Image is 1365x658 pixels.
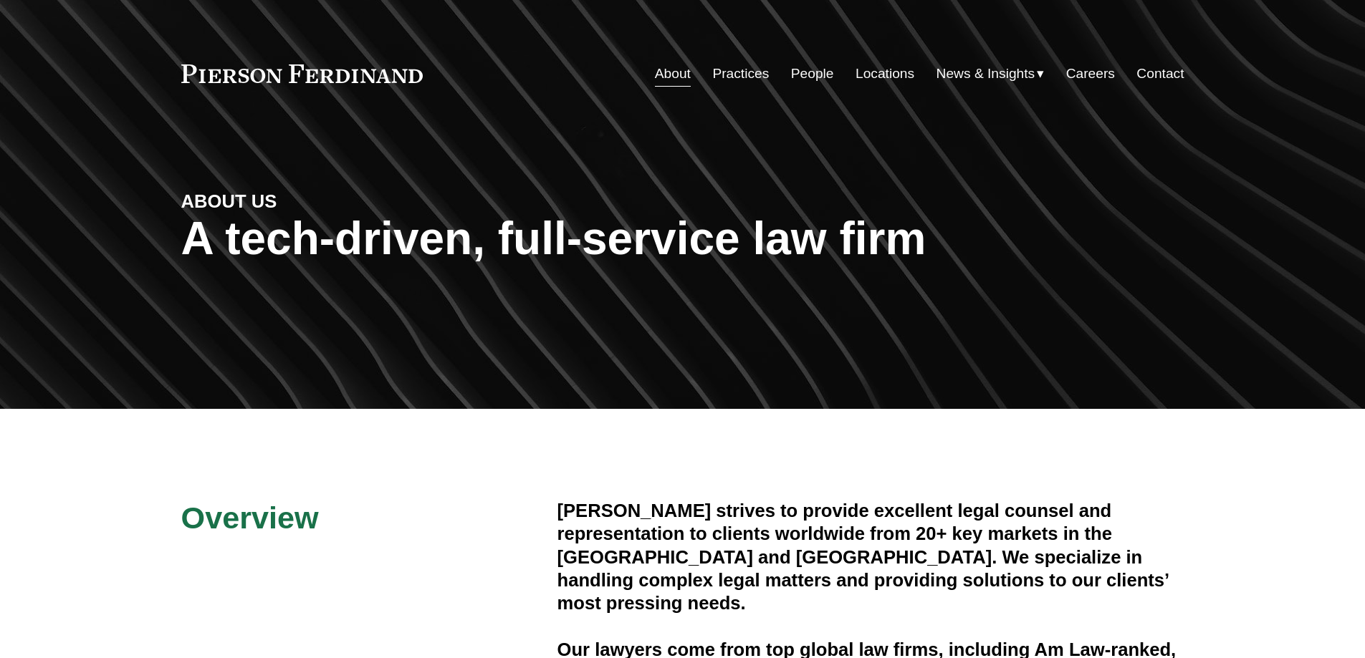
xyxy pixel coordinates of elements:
strong: ABOUT US [181,191,277,211]
span: News & Insights [937,62,1035,87]
h4: [PERSON_NAME] strives to provide excellent legal counsel and representation to clients worldwide ... [557,499,1184,615]
a: folder dropdown [937,60,1045,87]
span: Overview [181,500,319,535]
a: About [655,60,691,87]
a: People [791,60,834,87]
a: Contact [1136,60,1184,87]
a: Practices [712,60,769,87]
h1: A tech-driven, full-service law firm [181,213,1184,265]
a: Careers [1066,60,1115,87]
a: Locations [856,60,914,87]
